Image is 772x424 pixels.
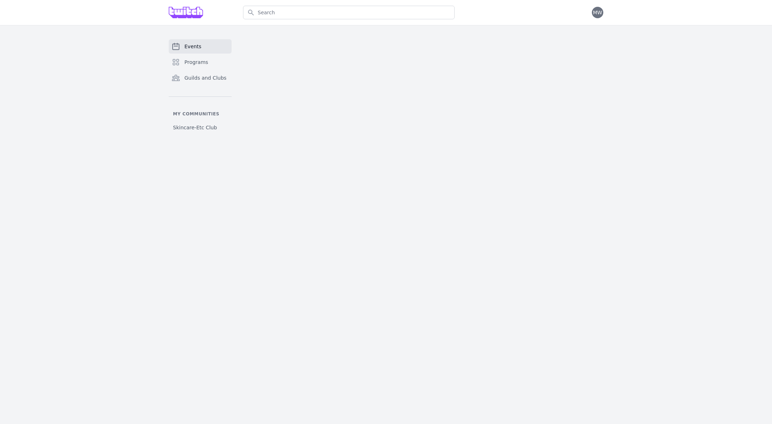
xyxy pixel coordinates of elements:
[169,111,232,117] p: My communities
[169,71,232,85] a: Guilds and Clubs
[184,74,227,81] span: Guilds and Clubs
[169,7,203,18] img: Grove
[169,39,232,54] a: Events
[169,121,232,134] a: Skincare-Etc Club
[173,124,217,131] span: Skincare-Etc Club
[592,7,603,18] button: MW
[243,6,455,19] input: Search
[593,10,602,15] span: MW
[184,43,201,50] span: Events
[184,59,208,66] span: Programs
[169,39,232,134] nav: Sidebar
[169,55,232,69] a: Programs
